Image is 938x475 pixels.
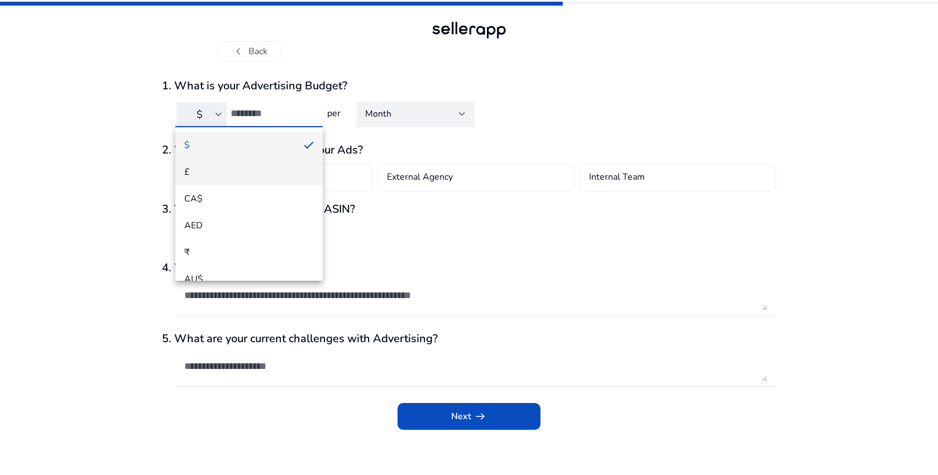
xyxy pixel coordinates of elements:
[184,193,314,205] span: CA$
[184,219,314,232] span: AED
[184,166,314,178] span: £
[184,273,314,285] span: AU$
[184,139,295,151] span: $
[184,246,314,258] span: ₹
